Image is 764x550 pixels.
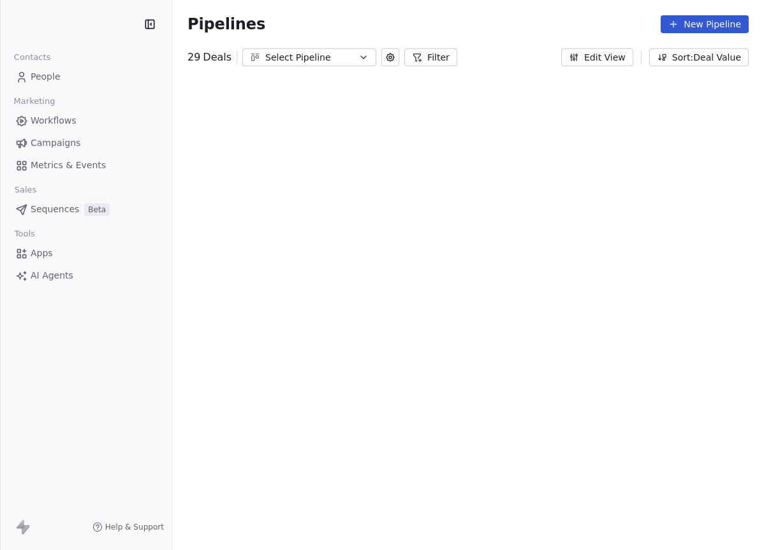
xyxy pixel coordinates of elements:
[10,110,161,131] a: Workflows
[10,155,161,176] a: Metrics & Events
[10,133,161,154] a: Campaigns
[561,48,633,66] button: Edit View
[265,51,353,64] div: Select Pipeline
[84,203,110,216] span: Beta
[31,203,79,216] span: Sequences
[661,15,749,33] button: New Pipeline
[203,50,231,65] span: Deals
[31,70,61,83] span: People
[8,48,56,67] span: Contacts
[649,48,749,66] button: Sort: Deal Value
[187,50,231,65] div: 29
[31,114,77,127] span: Workflows
[31,269,73,282] span: AI Agents
[10,66,161,87] a: People
[10,265,161,286] a: AI Agents
[187,15,265,33] span: Pipelines
[404,48,457,66] button: Filter
[31,136,80,150] span: Campaigns
[8,92,61,111] span: Marketing
[10,199,161,220] a: SequencesBeta
[92,522,164,532] a: Help & Support
[10,243,161,264] a: Apps
[9,224,40,243] span: Tools
[31,159,106,172] span: Metrics & Events
[31,247,53,260] span: Apps
[105,522,164,532] span: Help & Support
[9,180,42,199] span: Sales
